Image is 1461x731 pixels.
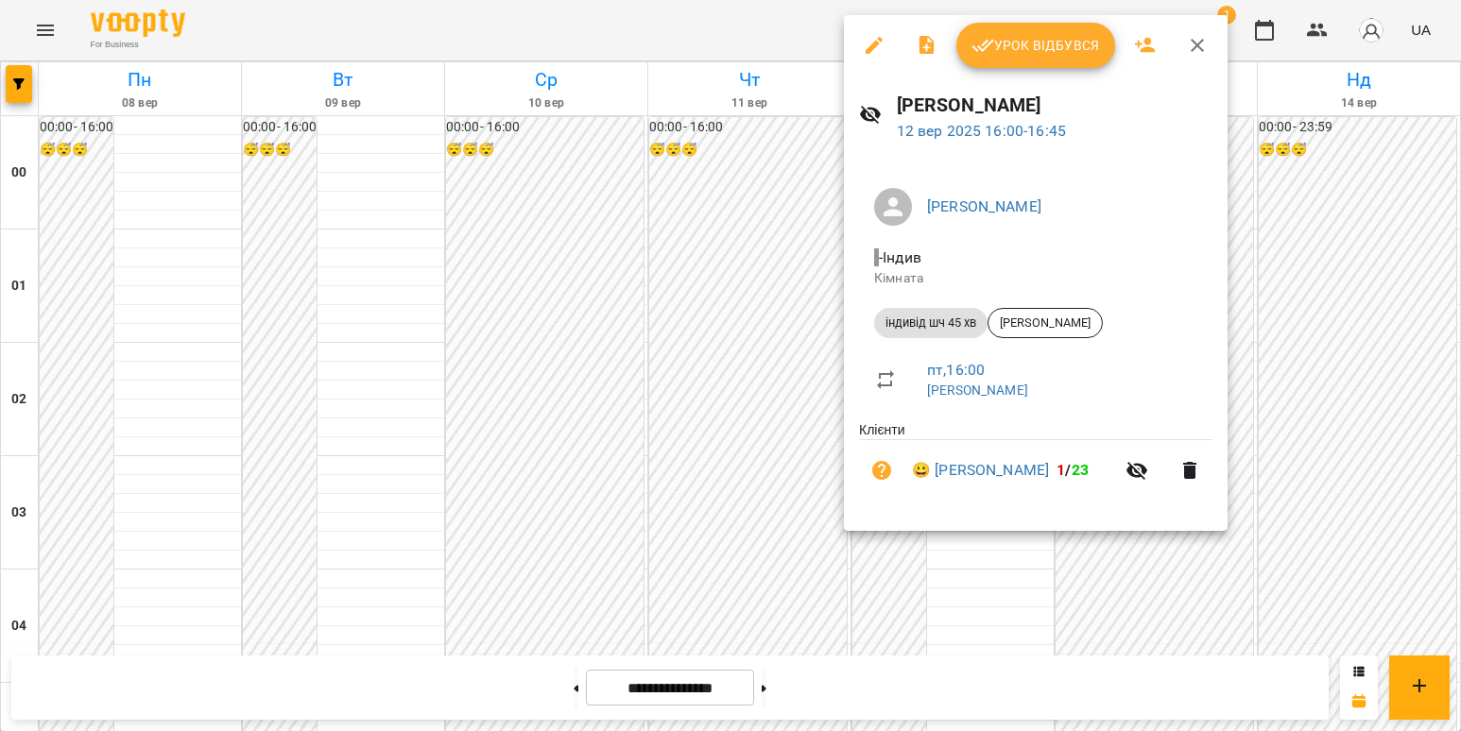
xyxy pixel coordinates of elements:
a: [PERSON_NAME] [927,382,1028,398]
a: 😀 [PERSON_NAME] [912,459,1049,482]
p: Кімната [874,269,1197,288]
a: пт , 16:00 [927,361,985,379]
h6: [PERSON_NAME] [897,91,1212,120]
span: [PERSON_NAME] [988,314,1102,331]
span: 23 [1072,461,1089,479]
b: / [1057,461,1089,479]
span: індивід шч 45 хв [874,314,988,331]
a: 12 вер 2025 16:00-16:45 [897,122,1066,140]
a: [PERSON_NAME] [927,197,1041,215]
span: - Індив [874,248,925,266]
button: Урок відбувся [956,23,1115,68]
ul: Клієнти [859,420,1212,508]
span: 1 [1057,461,1065,479]
div: [PERSON_NAME] [988,308,1103,338]
span: Урок відбувся [971,34,1100,57]
button: Візит ще не сплачено. Додати оплату? [859,448,904,493]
